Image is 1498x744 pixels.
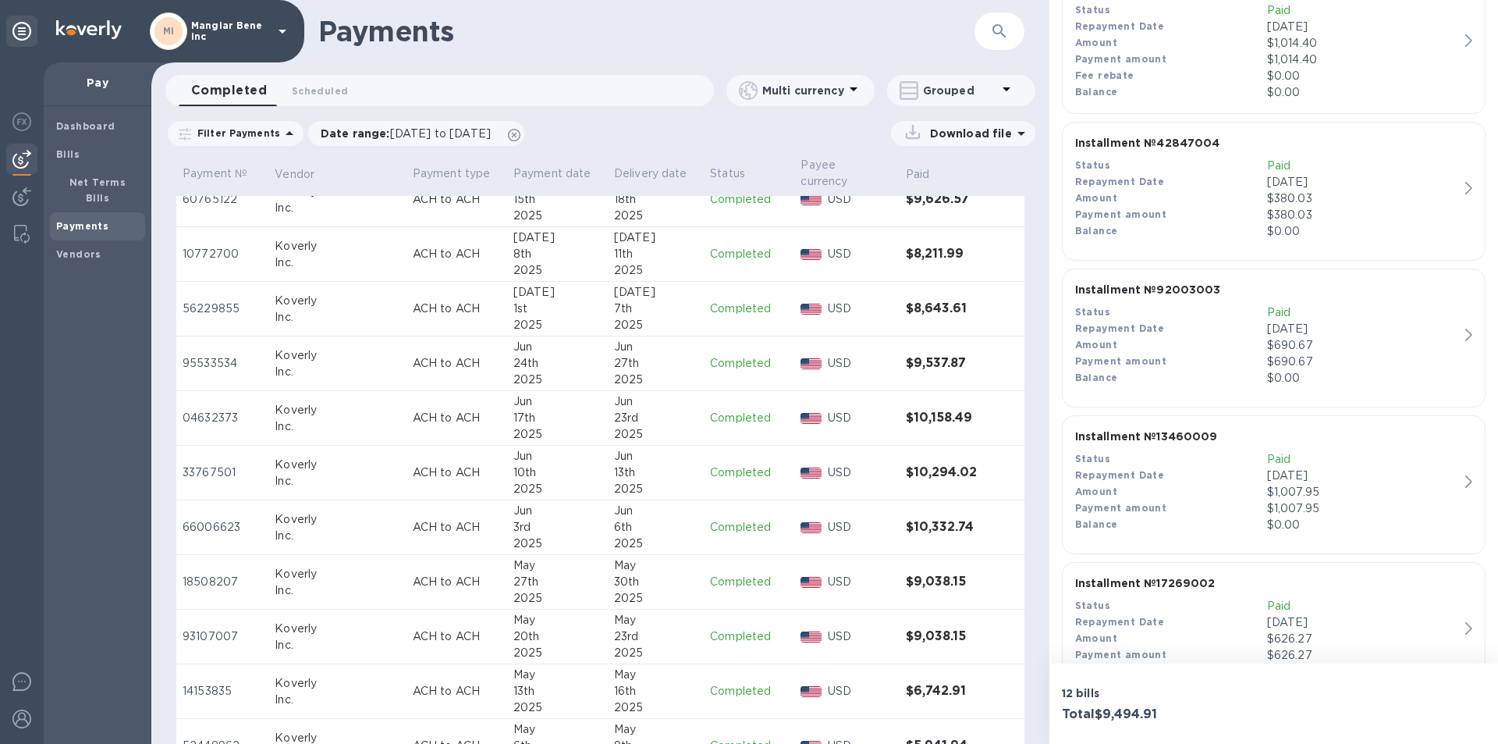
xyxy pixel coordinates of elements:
[800,686,822,697] img: USD
[1062,122,1486,261] button: Installment №42847004StatusPaidRepayment Date[DATE]Amount$380.03Payment amount$380.03Balance$0.00
[275,293,400,309] div: Koverly
[614,503,698,519] div: Jun
[513,372,602,388] div: 2025
[413,628,501,645] p: ACH to ACH
[1267,207,1459,223] p: $380.03
[191,20,269,42] p: Mangiar Bene inc
[1075,176,1165,187] b: Repayment Date
[1075,37,1117,48] b: Amount
[614,355,698,372] div: 27th
[1062,685,1268,701] p: 12 bills
[163,25,175,37] b: MI
[1075,577,1216,589] b: Installment № 17269002
[710,191,788,208] p: Completed
[275,418,400,435] div: Inc.
[828,628,893,645] p: USD
[614,612,698,628] div: May
[513,465,602,481] div: 10th
[183,465,262,481] p: 33767501
[513,410,602,426] div: 17th
[614,410,698,426] div: 23rd
[906,166,930,183] p: Paid
[1075,192,1117,204] b: Amount
[906,301,982,316] h3: $8,643.61
[800,249,822,260] img: USD
[710,166,788,182] p: Status
[513,230,602,246] div: [DATE]
[1062,707,1268,722] h3: Total $9,494.91
[183,355,262,372] p: 95533534
[183,301,262,317] p: 56229855
[1062,269,1486,408] button: Installment №92003003StatusPaidRepayment Date[DATE]Amount$690.67Payment amount$690.67Balance$0.00
[513,683,602,700] div: 13th
[614,208,698,224] div: 2025
[710,246,788,262] p: Completed
[1062,415,1486,554] button: Installment №13460009StatusPaidRepayment Date[DATE]Amount$1,007.95Payment amount$1,007.95Balance$...
[275,347,400,364] div: Koverly
[413,519,501,536] p: ACH to ACH
[614,246,698,262] div: 11th
[1075,69,1134,81] b: Fee rebate
[56,220,108,232] b: Payments
[6,16,37,47] div: Unpin categories
[614,683,698,700] div: 16th
[275,238,400,255] div: Koverly
[828,301,893,317] p: USD
[614,262,698,279] div: 2025
[614,317,698,333] div: 2025
[614,700,698,716] div: 2025
[56,148,80,160] b: Bills
[183,246,262,262] p: 10772700
[1075,159,1110,171] b: Status
[513,166,602,182] p: Payment date
[614,230,698,246] div: [DATE]
[1062,562,1486,701] button: Installment №17269002StatusPaidRepayment Date[DATE]Amount$626.27Payment amount$626.27
[614,628,698,645] div: 23rd
[710,410,788,426] p: Completed
[614,339,698,355] div: Jun
[906,411,982,425] h3: $10,158.49
[1075,616,1165,628] b: Repayment Date
[1075,53,1167,65] b: Payment amount
[513,503,602,519] div: Jun
[1267,337,1459,354] div: $690.67
[1267,190,1459,207] div: $380.03
[1267,500,1459,517] p: $1,007.95
[56,75,139,91] p: Pay
[275,637,400,653] div: Inc.
[1075,86,1118,98] b: Balance
[56,120,115,132] b: Dashboard
[1075,322,1165,334] b: Repayment Date
[614,645,698,661] div: 2025
[828,246,893,262] p: USD
[614,372,698,388] div: 2025
[614,301,698,317] div: 7th
[275,582,400,599] div: Inc.
[1075,430,1218,443] b: Installment № 13460009
[762,83,844,98] p: Multi currency
[1267,468,1459,484] p: [DATE]
[906,247,982,262] h3: $8,211.99
[1075,225,1118,237] b: Balance
[513,262,602,279] div: 2025
[1075,208,1167,220] b: Payment amount
[1075,453,1110,465] b: Status
[413,355,501,372] p: ACH to ACH
[906,520,982,535] h3: $10,332.74
[513,628,602,645] div: 20th
[800,157,893,190] span: Payee currency
[1075,486,1117,497] b: Amount
[614,667,698,683] div: May
[1075,649,1167,660] b: Payment amount
[800,194,822,205] img: USD
[828,683,893,700] p: USD
[1267,370,1459,386] p: $0.00
[614,574,698,590] div: 30th
[614,721,698,738] div: May
[513,721,602,738] div: May
[1267,19,1459,35] p: [DATE]
[275,457,400,473] div: Koverly
[183,628,262,645] p: 93107007
[513,519,602,536] div: 3rd
[513,536,602,552] div: 2025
